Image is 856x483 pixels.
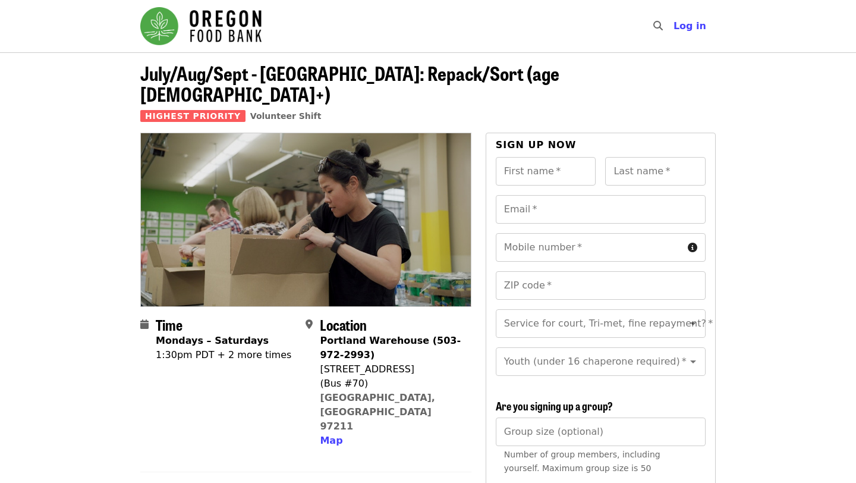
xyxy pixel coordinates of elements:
[664,14,716,38] button: Log in
[156,348,291,362] div: 1:30pm PDT + 2 more times
[653,20,663,32] i: search icon
[496,195,706,224] input: Email
[141,133,471,306] img: July/Aug/Sept - Portland: Repack/Sort (age 8+) organized by Oregon Food Bank
[496,157,596,186] input: First name
[496,139,577,150] span: Sign up now
[504,450,660,473] span: Number of group members, including yourself. Maximum group size is 50
[496,271,706,300] input: ZIP code
[320,335,461,360] strong: Portland Warehouse (503-972-2993)
[156,314,182,335] span: Time
[140,59,559,108] span: July/Aug/Sept - [GEOGRAPHIC_DATA]: Repack/Sort (age [DEMOGRAPHIC_DATA]+)
[140,110,246,122] span: Highest Priority
[320,434,342,448] button: Map
[140,319,149,330] i: calendar icon
[496,398,613,413] span: Are you signing up a group?
[685,315,701,332] button: Open
[496,233,683,262] input: Mobile number
[156,335,269,346] strong: Mondays – Saturdays
[320,362,461,377] div: [STREET_ADDRESS]
[674,20,706,32] span: Log in
[320,435,342,446] span: Map
[140,7,262,45] img: Oregon Food Bank - Home
[688,242,697,253] i: circle-info icon
[320,377,461,391] div: (Bus #70)
[250,111,322,121] a: Volunteer Shift
[670,12,679,40] input: Search
[320,314,367,335] span: Location
[496,418,706,446] input: [object Object]
[306,319,313,330] i: map-marker-alt icon
[605,157,706,186] input: Last name
[320,392,435,432] a: [GEOGRAPHIC_DATA], [GEOGRAPHIC_DATA] 97211
[685,353,701,370] button: Open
